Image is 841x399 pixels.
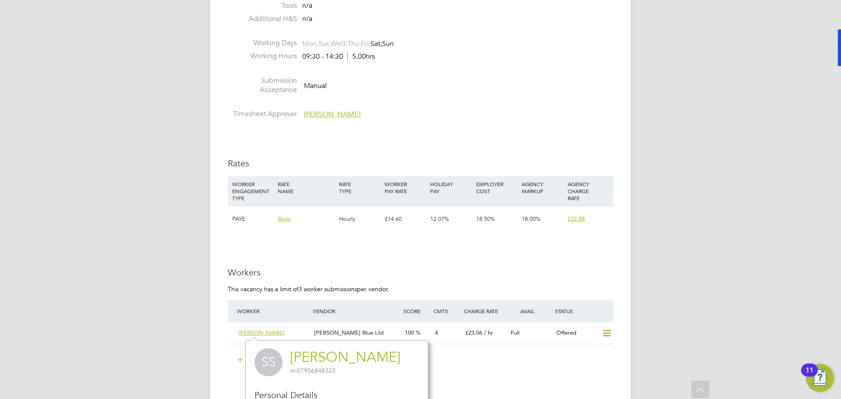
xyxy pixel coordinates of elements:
h3: Workers [228,267,613,278]
button: Submit Worker [231,353,297,367]
span: Tue, [318,39,331,48]
button: Open Resource Center, 11 new notifications [806,364,834,392]
div: 09:30 - 14:30 [302,52,375,61]
a: [PERSON_NAME] [290,349,400,366]
div: WORKER PAY RATE [382,176,428,199]
span: Sat, [371,39,382,48]
span: m: [290,367,297,374]
label: Additional H&S [228,14,297,24]
div: EMPLOYER COST [474,176,519,199]
span: Wed, [331,39,347,48]
div: Avail [507,303,553,319]
span: Mon, [302,39,318,48]
span: 5.00hrs [347,52,375,61]
span: SS [254,348,283,376]
span: 18.50% [476,215,495,222]
span: n/a [302,1,312,10]
span: / hr [484,329,493,336]
em: 3 worker submissions [298,285,357,293]
span: 12.07% [430,215,449,222]
span: 100 [405,329,414,336]
span: Sun [382,39,394,48]
div: Worker [235,303,311,319]
div: Score [401,303,431,319]
label: Tools [228,1,297,11]
span: 07956848323 [290,367,336,374]
div: RATE TYPE [337,176,382,199]
div: AGENCY MARKUP [519,176,565,199]
span: Manual [304,81,327,90]
span: Thu, [347,39,361,48]
div: Offered [553,326,598,340]
span: 4 [435,329,438,336]
div: AGENCY CHARGE RATE [565,176,611,206]
label: Working Hours [228,52,297,61]
span: 18.00% [522,215,541,222]
div: WORKER ENGAGEMENT TYPE [230,176,276,206]
span: Fri, [361,39,371,48]
div: Hourly [337,206,382,232]
span: [PERSON_NAME] [238,329,285,336]
span: [PERSON_NAME] [304,110,360,119]
div: 11 [806,370,813,381]
div: Charge Rate [462,303,507,319]
label: Submission Acceptance [228,76,297,95]
div: PAYE [230,206,276,232]
span: [PERSON_NAME] Blue Ltd [314,329,384,336]
span: Full [511,329,519,336]
label: Timesheet Approver [228,109,297,119]
div: HOLIDAY PAY [428,176,474,199]
span: n/a [302,14,312,23]
div: £14.60 [382,206,428,232]
div: Status [553,303,613,319]
p: This vacancy has a limit of per vendor. [228,285,613,293]
span: Basic [278,215,291,222]
div: Cmts [431,303,462,319]
span: £22.88 [568,215,585,222]
div: Vendor [311,303,401,319]
h3: Rates [228,158,613,169]
div: RATE NAME [276,176,336,199]
label: Working Days [228,39,297,48]
span: £23.06 [465,329,482,336]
